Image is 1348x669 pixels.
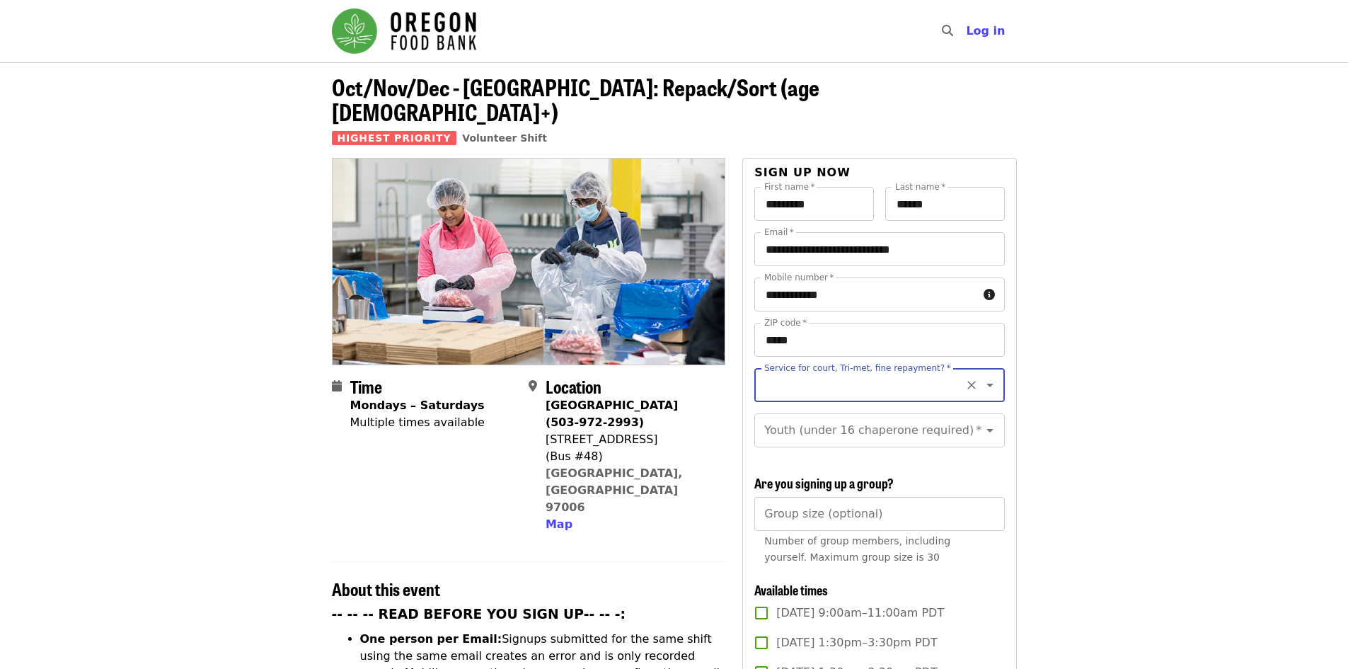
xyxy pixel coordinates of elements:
span: Location [546,374,601,399]
i: map-marker-alt icon [529,379,537,393]
span: Available times [754,581,828,599]
span: [DATE] 1:30pm–3:30pm PDT [776,634,937,651]
span: Time [350,374,382,399]
strong: Mondays – Saturdays [350,399,485,412]
div: (Bus #48) [546,448,714,465]
i: circle-info icon [984,288,995,302]
input: Last name [885,187,1005,221]
span: Are you signing up a group? [754,474,894,492]
label: Last name [895,183,945,191]
strong: [GEOGRAPHIC_DATA] (503-972-2993) [546,399,678,429]
input: First name [754,187,874,221]
div: Multiple times available [350,414,485,431]
img: Oct/Nov/Dec - Beaverton: Repack/Sort (age 10+) organized by Oregon Food Bank [333,159,725,364]
span: About this event [332,576,440,601]
div: [STREET_ADDRESS] [546,431,714,448]
span: Highest Priority [332,131,457,145]
img: Oregon Food Bank - Home [332,8,476,54]
label: Mobile number [764,273,834,282]
span: [DATE] 9:00am–11:00am PDT [776,605,944,622]
span: Map [546,518,572,531]
strong: One person per Email: [360,632,502,646]
input: Email [754,232,1004,266]
input: ZIP code [754,323,1004,357]
i: search icon [942,24,953,38]
button: Open [980,421,1000,440]
input: Search [962,14,973,48]
span: Log in [966,24,1005,38]
button: Open [980,375,1000,395]
button: Map [546,516,572,533]
strong: -- -- -- READ BEFORE YOU SIGN UP-- -- -: [332,607,626,622]
label: Email [764,228,794,236]
span: Sign up now [754,166,851,179]
a: Volunteer Shift [462,132,547,144]
i: calendar icon [332,379,342,393]
span: Oct/Nov/Dec - [GEOGRAPHIC_DATA]: Repack/Sort (age [DEMOGRAPHIC_DATA]+) [332,70,819,128]
span: Number of group members, including yourself. Maximum group size is 30 [764,535,950,563]
label: ZIP code [764,319,807,327]
label: Service for court, Tri-met, fine repayment? [764,364,951,372]
input: Mobile number [754,278,977,311]
button: Log in [955,17,1016,45]
a: [GEOGRAPHIC_DATA], [GEOGRAPHIC_DATA] 97006 [546,467,683,514]
label: First name [764,183,815,191]
button: Clear [962,375,981,395]
input: [object Object] [754,497,1004,531]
